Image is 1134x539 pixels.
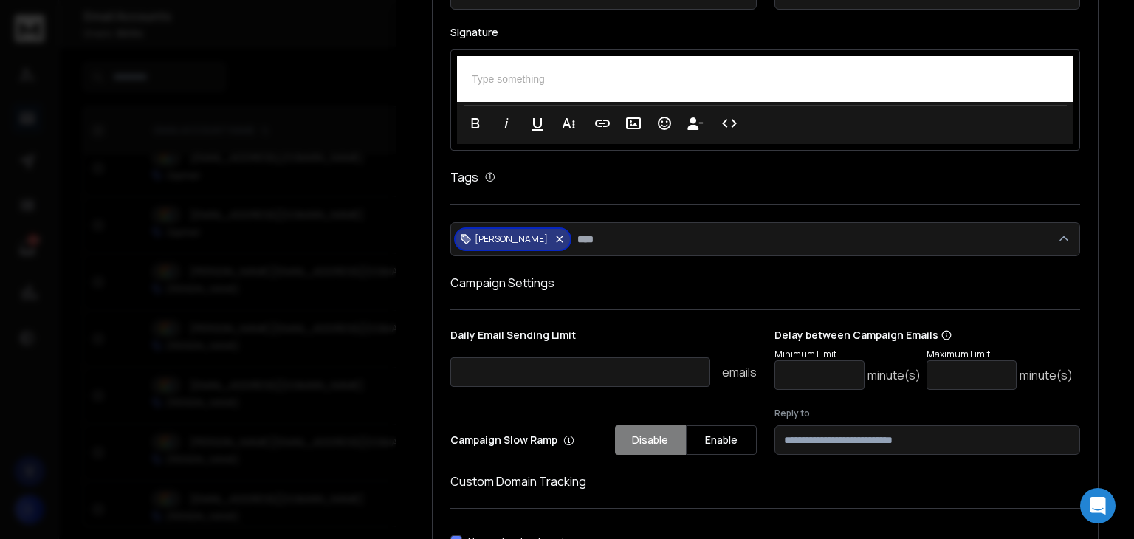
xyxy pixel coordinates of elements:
[450,274,1080,292] h1: Campaign Settings
[492,109,520,138] button: Italic (Ctrl+I)
[650,109,678,138] button: Emoticons
[1080,488,1116,523] div: Open Intercom Messenger
[475,233,548,245] p: [PERSON_NAME]
[867,366,921,384] p: minute(s)
[588,109,616,138] button: Insert Link (Ctrl+K)
[450,328,757,349] p: Daily Email Sending Limit
[722,363,757,381] p: emails
[450,433,574,447] p: Campaign Slow Ramp
[450,27,1080,38] label: Signature
[774,408,1081,419] label: Reply to
[450,473,1080,490] h1: Custom Domain Tracking
[774,349,921,360] p: Minimum Limit
[450,168,478,186] h1: Tags
[1020,366,1073,384] p: minute(s)
[715,109,743,138] button: Code View
[619,109,647,138] button: Insert Image (Ctrl+P)
[615,425,686,455] button: Disable
[686,425,757,455] button: Enable
[523,109,551,138] button: Underline (Ctrl+U)
[554,109,583,138] button: More Text
[461,109,489,138] button: Bold (Ctrl+B)
[927,349,1073,360] p: Maximum Limit
[774,328,1073,343] p: Delay between Campaign Emails
[681,109,709,138] button: Insert Unsubscribe Link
